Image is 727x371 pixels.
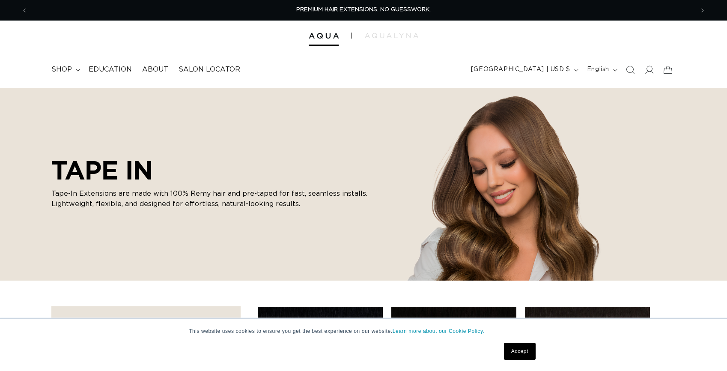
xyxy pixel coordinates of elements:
[621,60,640,79] summary: Search
[83,60,137,79] a: Education
[179,65,240,74] span: Salon Locator
[60,315,232,346] summary: Lengths (0 selected)
[582,62,621,78] button: English
[46,60,83,79] summary: shop
[89,65,132,74] span: Education
[15,2,34,18] button: Previous announcement
[365,33,418,38] img: aqualyna.com
[466,62,582,78] button: [GEOGRAPHIC_DATA] | USD $
[142,65,168,74] span: About
[693,2,712,18] button: Next announcement
[471,65,570,74] span: [GEOGRAPHIC_DATA] | USD $
[504,343,536,360] a: Accept
[137,60,173,79] a: About
[296,7,431,12] span: PREMIUM HAIR EXTENSIONS. NO GUESSWORK.
[189,327,538,335] p: This website uses cookies to ensure you get the best experience on our website.
[173,60,245,79] a: Salon Locator
[51,155,377,185] h2: TAPE IN
[309,33,339,39] img: Aqua Hair Extensions
[393,328,485,334] a: Learn more about our Cookie Policy.
[587,65,609,74] span: English
[51,188,377,209] p: Tape-In Extensions are made with 100% Remy hair and pre-taped for fast, seamless installs. Lightw...
[51,65,72,74] span: shop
